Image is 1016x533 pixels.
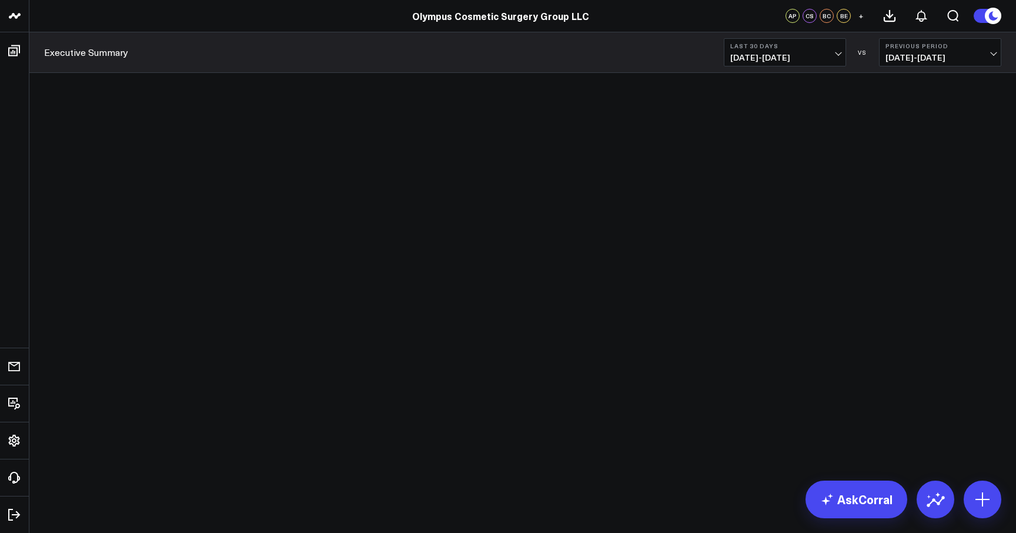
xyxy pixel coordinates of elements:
[724,38,846,66] button: Last 30 Days[DATE]-[DATE]
[803,9,817,23] div: CS
[852,49,873,56] div: VS
[885,42,995,49] b: Previous Period
[820,9,834,23] div: BC
[786,9,800,23] div: AP
[854,9,868,23] button: +
[730,42,840,49] b: Last 30 Days
[44,46,128,59] a: Executive Summary
[858,12,864,20] span: +
[879,38,1001,66] button: Previous Period[DATE]-[DATE]
[837,9,851,23] div: BE
[885,53,995,62] span: [DATE] - [DATE]
[412,9,589,22] a: Olympus Cosmetic Surgery Group LLC
[730,53,840,62] span: [DATE] - [DATE]
[806,481,907,518] a: AskCorral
